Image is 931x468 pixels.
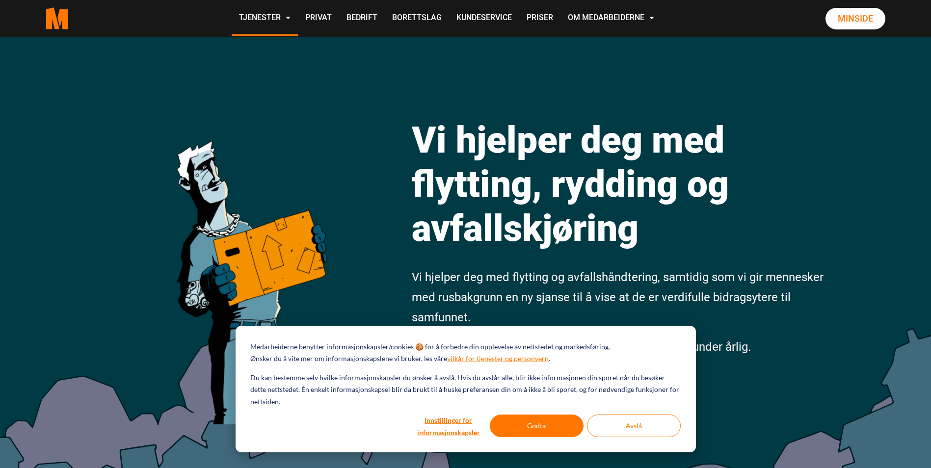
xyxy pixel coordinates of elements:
[298,1,339,36] a: Privat
[449,1,519,36] a: Kundeservice
[412,270,824,324] span: Vi hjelper deg med flytting og avfallshåndtering, samtidig som vi gir mennesker med rusbakgrunn e...
[412,118,826,250] h1: Vi hjelper deg med flytting, rydding og avfallskjøring
[385,1,449,36] a: Borettslag
[250,353,550,365] p: Ønsker du å vite mer om informasjonskapslene vi bruker, les våre .
[339,1,385,36] a: Bedrift
[519,1,560,36] a: Priser
[250,372,680,408] p: Du kan bestemme selv hvilke informasjonskapsler du ønsker å avslå. Hvis du avslår alle, blir ikke...
[447,353,549,365] a: vilkår for tjenester og personvern
[236,326,696,452] div: Cookie banner
[411,415,486,437] button: Innstillinger for informasjonskapsler
[250,341,610,353] p: Medarbeiderne benytter informasjonskapsler/cookies 🍪 for å forbedre din opplevelse av nettstedet ...
[166,96,336,424] img: medarbeiderne man icon optimized
[560,1,662,36] a: Om Medarbeiderne
[232,1,298,36] a: Tjenester
[825,8,885,29] a: Minside
[587,415,681,437] button: Avslå
[490,415,584,437] button: Godta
